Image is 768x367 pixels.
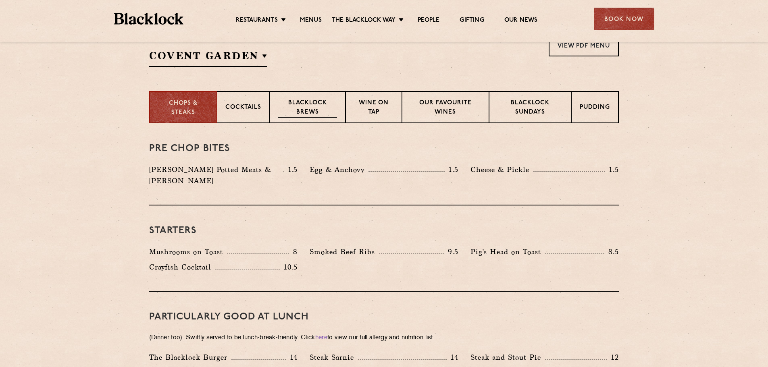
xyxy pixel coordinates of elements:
p: 14 [447,352,458,363]
p: Mushrooms on Toast [149,246,227,257]
p: Blacklock Sundays [497,99,563,118]
p: The Blacklock Burger [149,352,231,363]
h3: PARTICULARLY GOOD AT LUNCH [149,312,619,322]
p: 10.5 [280,262,298,272]
div: Book Now [594,8,654,30]
h3: Starters [149,226,619,236]
p: 8 [289,247,298,257]
p: 1.5 [445,164,458,175]
p: 14 [286,352,298,363]
h2: Covent Garden [149,49,267,67]
a: Gifting [460,17,484,25]
p: 1.5 [284,164,298,175]
p: Cheese & Pickle [470,164,533,175]
a: here [315,335,327,341]
p: Crayfish Cocktail [149,261,215,273]
a: View PDF Menu [549,34,619,56]
a: Menus [300,17,322,25]
p: 1.5 [605,164,619,175]
p: Pig's Head on Toast [470,246,545,257]
p: Smoked Beef Ribs [310,246,379,257]
p: Our favourite wines [410,99,480,118]
a: People [418,17,439,25]
p: [PERSON_NAME] Potted Meats & [PERSON_NAME] [149,164,283,187]
p: Steak and Stout Pie [470,352,545,363]
h3: Pre Chop Bites [149,143,619,154]
p: 8.5 [604,247,619,257]
p: Egg & Anchovy [310,164,368,175]
img: BL_Textured_Logo-footer-cropped.svg [114,13,184,25]
p: Pudding [580,103,610,113]
a: Our News [504,17,538,25]
p: (Dinner too). Swiftly served to be lunch-break-friendly. Click to view our full allergy and nutri... [149,332,619,344]
p: 12 [607,352,619,363]
a: Restaurants [236,17,278,25]
p: Cocktails [225,103,261,113]
p: 9.5 [444,247,458,257]
p: Wine on Tap [354,99,393,118]
p: Blacklock Brews [278,99,337,118]
p: Steak Sarnie [310,352,358,363]
p: Chops & Steaks [158,99,208,117]
a: The Blacklock Way [332,17,395,25]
